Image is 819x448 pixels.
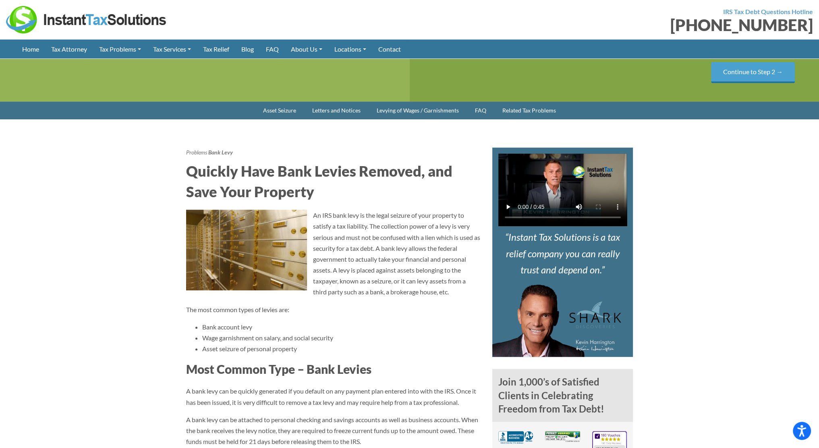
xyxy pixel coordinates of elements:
li: Asset seizure of personal property [202,343,480,354]
a: Privacy Verified [545,435,580,443]
p: The most common types of levies are: [186,304,480,315]
a: Instant Tax Solutions Logo [6,15,167,23]
a: Levying of Wages / Garnishments [369,102,467,119]
li: Bank account levy [202,321,480,332]
h4: Join 1,000’s of Satisfied Clients in Celebrating Freedom from Tax Debt! [492,369,633,422]
p: An IRS bank levy is the legal seizure of your property to satisfy a tax liability. The collection... [186,210,480,298]
a: Related Tax Problems [494,102,564,119]
a: About Us [285,40,328,58]
a: Contact [372,40,407,58]
li: Wage garnishment on salary, and social security [202,332,480,343]
a: Tax Attorney [45,40,93,58]
strong: IRS Tax Debt Questions Hotline [723,8,813,15]
a: Letters and Notices [304,102,369,119]
strong: Bank Levy [208,149,233,156]
input: Continue to Step 2 → [711,62,795,83]
h2: Quickly Have Bank Levies Removed, and Save Your Property [186,161,480,202]
img: Instant Tax Solutions Logo [6,6,167,33]
a: Asset Seizure [255,102,304,119]
img: Kevin Harrington [492,284,621,357]
p: A bank levy can be attached to personal checking and savings accounts as well as business account... [186,414,480,447]
a: Tax Problems [93,40,147,58]
div: [PHONE_NUMBER] [416,17,813,33]
img: Privacy Verified [545,431,580,442]
p: A bank levy can be quickly generated if you default on any payment plan entered into with the IRS... [186,385,480,407]
img: Bank Levy Safety Deposit Box [186,210,307,290]
a: FAQ [260,40,285,58]
img: BBB A+ [498,431,533,444]
a: FAQ [467,102,494,119]
a: Tax Services [147,40,197,58]
a: Locations [328,40,372,58]
a: Tax Relief [197,40,235,58]
a: Home [16,40,45,58]
i: Instant Tax Solutions is a tax relief company you can really trust and depend on. [505,231,620,276]
a: Problems [186,149,207,156]
a: Blog [235,40,260,58]
h3: Most Common Type – Bank Levies [186,360,480,377]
